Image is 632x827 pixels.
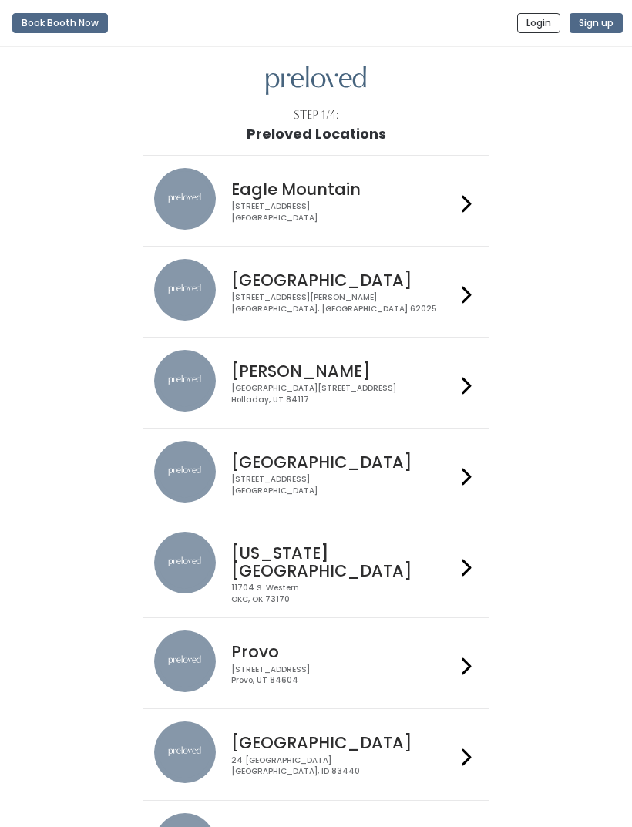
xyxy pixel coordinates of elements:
h4: Eagle Mountain [231,180,456,198]
div: [STREET_ADDRESS] Provo, UT 84604 [231,664,456,687]
h4: [GEOGRAPHIC_DATA] [231,734,456,751]
div: 24 [GEOGRAPHIC_DATA] [GEOGRAPHIC_DATA], ID 83440 [231,755,456,778]
a: preloved location [PERSON_NAME] [GEOGRAPHIC_DATA][STREET_ADDRESS]Holladay, UT 84117 [154,350,479,415]
img: preloved location [154,259,216,321]
div: 11704 S. Western OKC, OK 73170 [231,583,456,605]
button: Login [517,13,560,33]
a: preloved location [GEOGRAPHIC_DATA] 24 [GEOGRAPHIC_DATA][GEOGRAPHIC_DATA], ID 83440 [154,721,479,787]
h4: [US_STATE][GEOGRAPHIC_DATA] [231,544,456,580]
div: [STREET_ADDRESS][PERSON_NAME] [GEOGRAPHIC_DATA], [GEOGRAPHIC_DATA] 62025 [231,292,456,314]
a: Book Booth Now [12,6,108,40]
button: Book Booth Now [12,13,108,33]
img: preloved location [154,532,216,593]
a: preloved location Eagle Mountain [STREET_ADDRESS][GEOGRAPHIC_DATA] [154,168,479,234]
div: [GEOGRAPHIC_DATA][STREET_ADDRESS] Holladay, UT 84117 [231,383,456,405]
a: preloved location Provo [STREET_ADDRESS]Provo, UT 84604 [154,630,479,696]
img: preloved location [154,441,216,503]
a: preloved location [GEOGRAPHIC_DATA] [STREET_ADDRESS][PERSON_NAME][GEOGRAPHIC_DATA], [GEOGRAPHIC_D... [154,259,479,324]
a: preloved location [GEOGRAPHIC_DATA] [STREET_ADDRESS][GEOGRAPHIC_DATA] [154,441,479,506]
div: [STREET_ADDRESS] [GEOGRAPHIC_DATA] [231,201,456,224]
h4: [GEOGRAPHIC_DATA] [231,453,456,471]
div: [STREET_ADDRESS] [GEOGRAPHIC_DATA] [231,474,456,496]
h4: [GEOGRAPHIC_DATA] [231,271,456,289]
button: Sign up [570,13,623,33]
img: preloved location [154,630,216,692]
img: preloved location [154,350,216,412]
img: preloved location [154,168,216,230]
h1: Preloved Locations [247,126,386,142]
img: preloved logo [266,66,366,96]
h4: [PERSON_NAME] [231,362,456,380]
img: preloved location [154,721,216,783]
div: Step 1/4: [294,107,339,123]
a: preloved location [US_STATE][GEOGRAPHIC_DATA] 11704 S. WesternOKC, OK 73170 [154,532,479,606]
h4: Provo [231,643,456,661]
